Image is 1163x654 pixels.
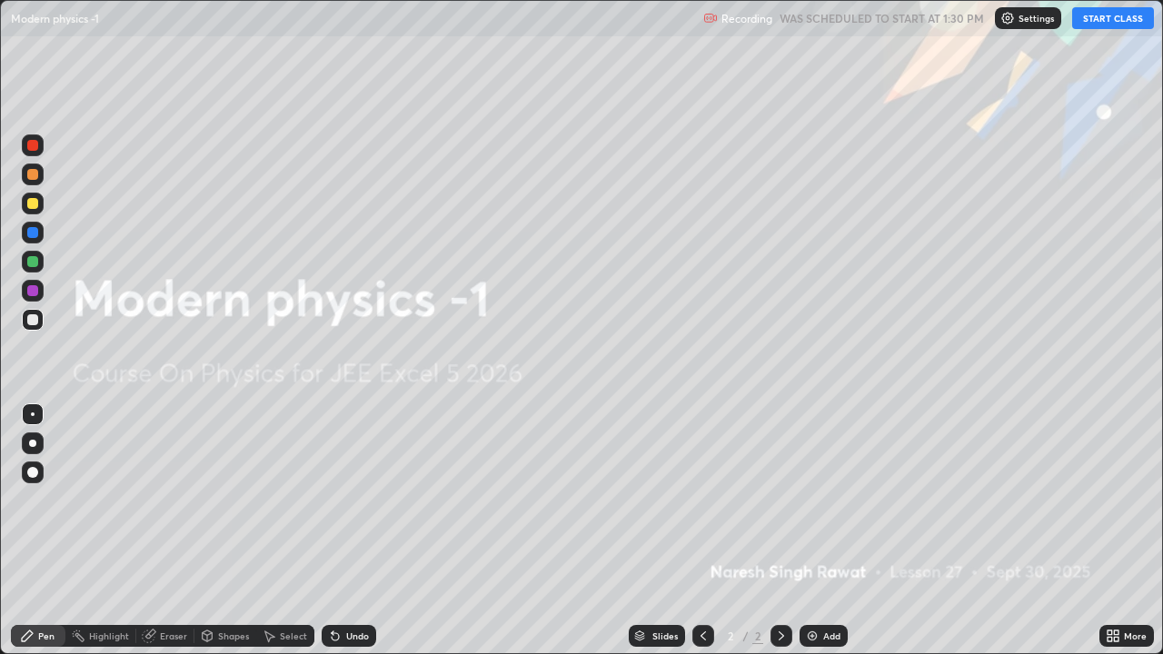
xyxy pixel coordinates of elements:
[280,631,307,640] div: Select
[11,11,99,25] p: Modern physics -1
[89,631,129,640] div: Highlight
[346,631,369,640] div: Undo
[160,631,187,640] div: Eraser
[1000,11,1015,25] img: class-settings-icons
[218,631,249,640] div: Shapes
[743,630,749,641] div: /
[1019,14,1054,23] p: Settings
[780,10,984,26] h5: WAS SCHEDULED TO START AT 1:30 PM
[823,631,840,640] div: Add
[1072,7,1154,29] button: START CLASS
[805,629,820,643] img: add-slide-button
[1124,631,1147,640] div: More
[752,628,763,644] div: 2
[703,11,718,25] img: recording.375f2c34.svg
[721,630,740,641] div: 2
[38,631,55,640] div: Pen
[721,12,772,25] p: Recording
[652,631,678,640] div: Slides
